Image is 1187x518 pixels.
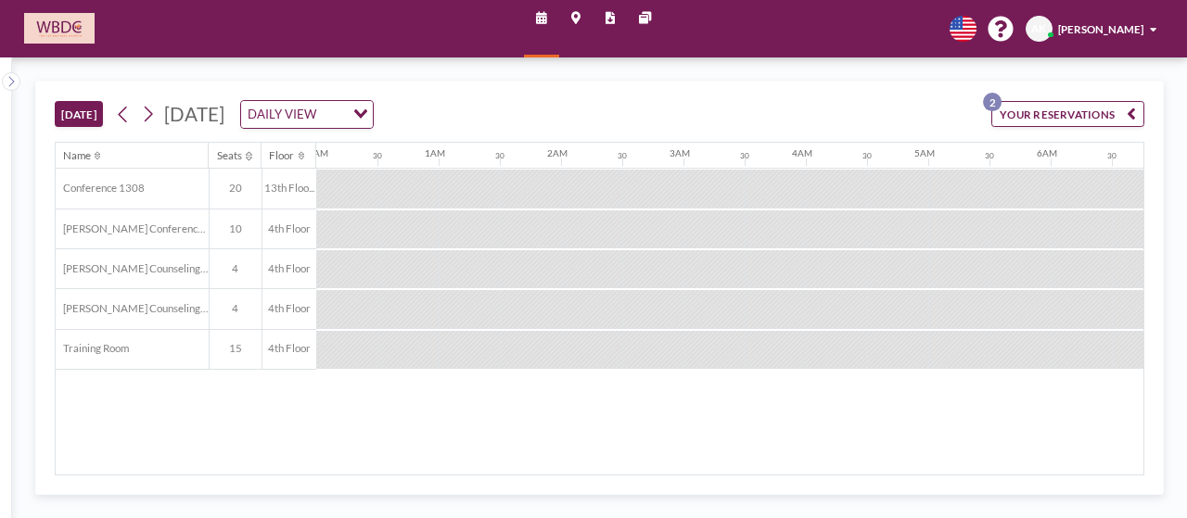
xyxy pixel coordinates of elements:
div: Search for option [241,101,374,129]
input: Search for option [322,105,343,125]
span: 4th Floor [262,302,316,315]
div: 30 [618,151,627,160]
div: Seats [217,149,242,162]
span: [DATE] [164,103,224,125]
span: DAILY VIEW [245,105,320,125]
div: 30 [495,151,504,160]
span: 15 [210,342,262,355]
div: 30 [373,151,382,160]
button: YOUR RESERVATIONS2 [991,101,1144,127]
div: Name [63,149,91,162]
div: 2AM [547,147,568,158]
div: 30 [985,151,994,160]
span: AK [1031,22,1046,35]
img: organization-logo [24,13,95,44]
span: 4th Floor [262,342,316,355]
span: 13th Floo... [262,182,316,195]
span: 20 [210,182,262,195]
span: Training Room [56,342,129,355]
div: 30 [740,151,749,160]
span: Conference 1308 [56,182,145,195]
div: 5AM [914,147,935,158]
span: 4th Floor [262,222,316,235]
p: 2 [983,93,1002,111]
span: 4 [210,302,262,315]
div: 30 [1107,151,1117,160]
span: [PERSON_NAME] Counseling Room [56,302,209,315]
div: Floor [269,149,294,162]
div: 3AM [670,147,690,158]
div: 4AM [792,147,812,158]
span: [PERSON_NAME] Conference Room [56,222,209,235]
span: 10 [210,222,262,235]
span: [PERSON_NAME] Counseling Room [56,262,209,275]
div: 6AM [1037,147,1057,158]
div: 30 [862,151,872,160]
span: 4th Floor [262,262,316,275]
button: [DATE] [55,101,104,127]
span: 4 [210,262,262,275]
span: [PERSON_NAME] [1058,23,1143,35]
div: 1AM [425,147,445,158]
